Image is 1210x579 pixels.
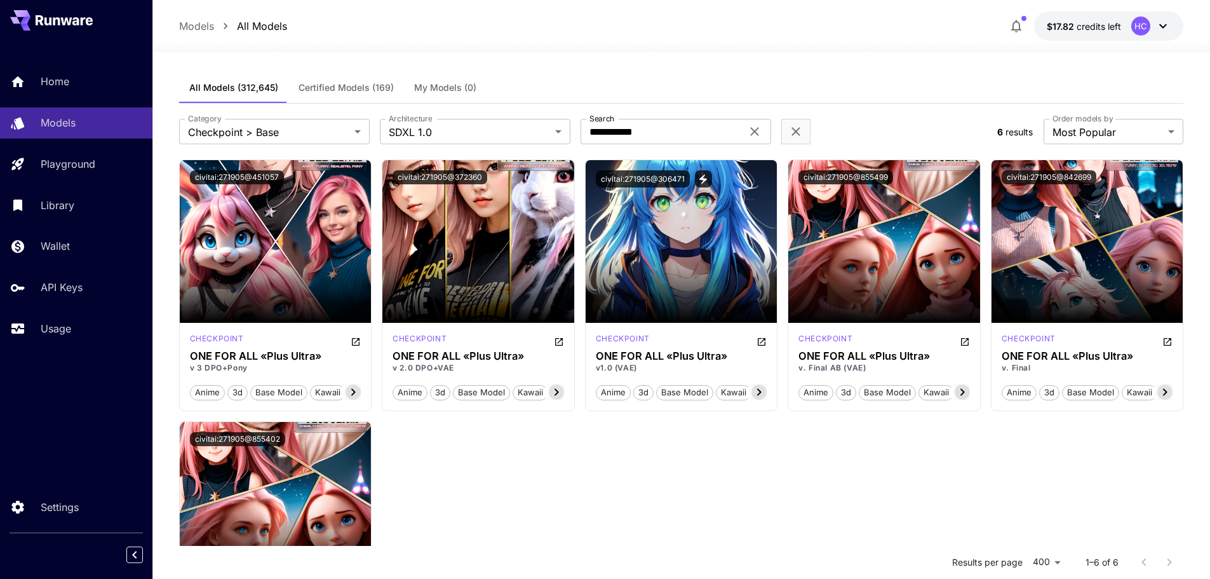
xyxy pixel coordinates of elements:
span: 3d [228,386,247,399]
span: anime [799,386,833,399]
p: Usage [41,321,71,336]
p: API Keys [41,280,83,295]
button: civitai:271905@855402 [190,432,285,446]
button: anime [1002,384,1037,400]
button: 3d [633,384,654,400]
span: $17.82 [1047,21,1077,32]
p: Models [41,115,76,130]
span: kawaii [1122,386,1157,399]
span: kawaii [311,386,345,399]
button: Open in CivitAI [960,333,970,348]
button: civitai:271905@451057 [190,170,284,184]
p: checkpoint [190,333,244,344]
p: Playground [41,156,95,172]
button: base model [453,384,510,400]
button: civitai:271905@855499 [798,170,893,184]
label: Architecture [389,113,432,124]
div: SDXL 1.0 [190,333,244,348]
h3: ONE FOR ALL «Plus Ultra» [798,350,970,362]
span: 3d [837,386,856,399]
button: base model [859,384,916,400]
button: civitai:271905@306471 [596,170,690,187]
span: base model [251,386,307,399]
div: ONE FOR ALL «Plus Ultra» [596,350,767,362]
p: checkpoint [798,333,852,344]
p: Home [41,74,69,89]
p: Library [41,198,74,213]
button: 3d [1039,384,1059,400]
p: v 2.0 DPO+VAE [393,362,564,374]
button: anime [596,384,631,400]
p: v. Final AB (VAE) [798,362,970,374]
span: results [1005,126,1033,137]
span: anime [191,386,224,399]
span: My Models (0) [414,82,476,93]
span: 3d [634,386,653,399]
button: kawaii [918,384,954,400]
label: Order models by [1052,113,1113,124]
button: base model [1062,384,1119,400]
button: kawaii [310,384,346,400]
span: All Models (312,645) [189,82,278,93]
span: anime [596,386,630,399]
span: base model [454,386,509,399]
p: Settings [41,500,79,515]
h3: ONE FOR ALL «Plus Ultra» [190,350,361,362]
span: kawaii [919,386,953,399]
h3: ONE FOR ALL «Plus Ultra» [393,350,564,362]
span: kawaii [513,386,548,399]
div: SDXL 1.0 [798,333,852,348]
p: checkpoint [1002,333,1056,344]
button: kawaii [716,384,751,400]
label: Search [589,113,614,124]
div: SDXL 1.0 [596,333,650,348]
label: Category [188,113,222,124]
button: Open in CivitAI [1162,333,1173,348]
button: kawaii [1122,384,1157,400]
p: v. Final [1002,362,1173,374]
button: anime [798,384,833,400]
p: v1.0 (VAE) [596,362,767,374]
h3: ONE FOR ALL «Plus Ultra» [1002,350,1173,362]
button: Open in CivitAI [351,333,361,348]
div: Collapse sidebar [136,543,152,566]
button: $17.8242HC [1034,11,1183,41]
button: Open in CivitAI [554,333,564,348]
span: anime [1002,386,1036,399]
button: kawaii [513,384,548,400]
span: anime [393,386,427,399]
p: 1–6 of 6 [1086,556,1119,569]
a: All Models [237,18,287,34]
span: credits left [1077,21,1121,32]
span: Most Popular [1052,125,1163,140]
span: base model [859,386,915,399]
p: checkpoint [393,333,447,344]
span: Checkpoint > Base [188,125,349,140]
span: SDXL 1.0 [389,125,550,140]
span: 6 [997,126,1003,137]
button: anime [393,384,427,400]
p: Results per page [952,556,1023,569]
span: base model [657,386,713,399]
button: Open in CivitAI [756,333,767,348]
p: Wallet [41,238,70,254]
button: 3d [430,384,450,400]
div: 400 [1028,553,1065,571]
p: checkpoint [596,333,650,344]
span: 3d [431,386,450,399]
button: 3d [227,384,248,400]
button: Clear filters (2) [788,124,803,140]
button: civitai:271905@842699 [1002,170,1096,184]
button: Collapse sidebar [126,547,143,563]
a: Models [179,18,214,34]
button: 3d [836,384,856,400]
div: SDXL 1.0 [1002,333,1056,348]
button: base model [250,384,307,400]
button: civitai:271905@372360 [393,170,487,184]
nav: breadcrumb [179,18,287,34]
